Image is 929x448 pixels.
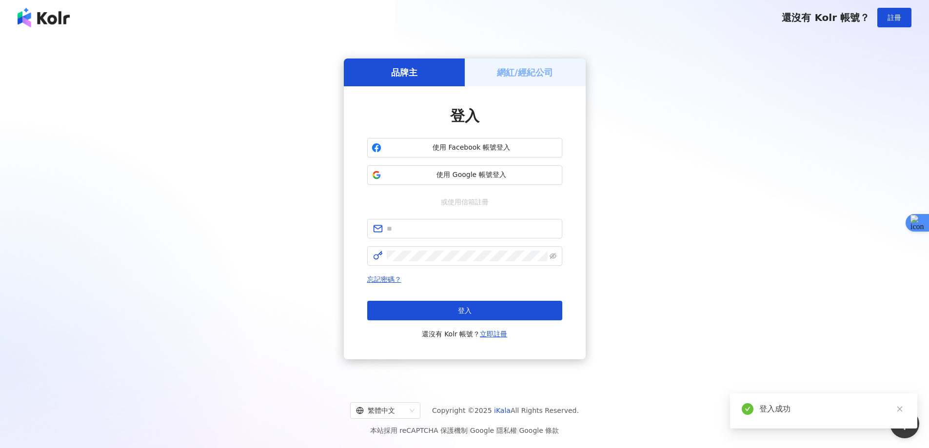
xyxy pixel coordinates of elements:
[458,307,472,314] span: 登入
[782,12,870,23] span: 還沒有 Kolr 帳號？
[367,165,562,185] button: 使用 Google 帳號登入
[497,66,553,78] h5: 網紅/經紀公司
[432,405,579,416] span: Copyright © 2025 All Rights Reserved.
[742,403,753,415] span: check-circle
[494,407,511,414] a: iKala
[370,425,559,436] span: 本站採用 reCAPTCHA 保護機制
[877,8,911,27] button: 註冊
[434,196,495,207] span: 或使用信箱註冊
[450,107,479,124] span: 登入
[367,301,562,320] button: 登入
[18,8,70,27] img: logo
[367,138,562,157] button: 使用 Facebook 帳號登入
[470,427,517,434] a: Google 隱私權
[888,14,901,21] span: 註冊
[759,403,906,415] div: 登入成功
[896,406,903,412] span: close
[422,328,508,340] span: 還沒有 Kolr 帳號？
[480,330,507,338] a: 立即註冊
[385,143,558,153] span: 使用 Facebook 帳號登入
[356,403,406,418] div: 繁體中文
[385,170,558,180] span: 使用 Google 帳號登入
[391,66,417,78] h5: 品牌主
[550,253,556,259] span: eye-invisible
[517,427,519,434] span: |
[519,427,559,434] a: Google 條款
[367,275,401,283] a: 忘記密碼？
[468,427,470,434] span: |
